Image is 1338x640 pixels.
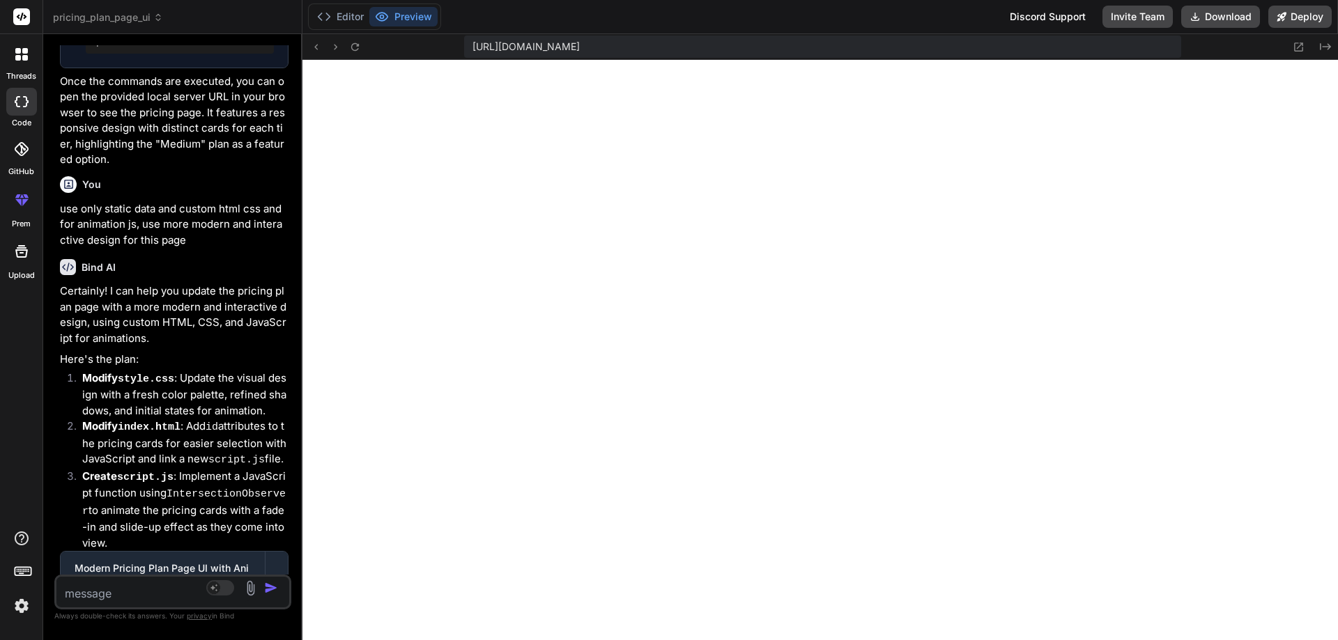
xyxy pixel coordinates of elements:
[369,7,438,26] button: Preview
[82,371,174,384] strong: Modify
[60,74,289,168] p: Once the commands are executed, you can open the provided local server URL in your browser to see...
[71,370,289,419] li: : Update the visual design with a fresh color palette, refined shadows, and initial states for an...
[71,469,289,552] li: : Implement a JavaScript function using to animate the pricing cards with a fade-in and slide-up ...
[312,7,369,26] button: Editor
[472,40,580,54] span: [URL][DOMAIN_NAME]
[1181,6,1260,28] button: Download
[6,70,36,82] label: threads
[187,611,212,620] span: privacy
[82,178,101,192] h6: You
[12,218,31,230] label: prem
[82,260,116,274] h6: Bind AI
[117,471,174,483] code: script.js
[8,270,35,281] label: Upload
[118,421,180,433] code: index.html
[1268,6,1332,28] button: Deploy
[82,469,174,483] strong: Create
[60,352,289,368] p: Here's the plan:
[1001,6,1094,28] div: Discord Support
[264,581,278,595] img: icon
[82,419,180,432] strong: Modify
[208,454,265,466] code: script.js
[53,10,163,24] span: pricing_plan_page_ui
[82,488,286,517] code: IntersectionObserver
[8,166,34,178] label: GitHub
[61,552,265,611] button: Modern Pricing Plan Page UI with AnimationsClick to open Workbench
[12,117,31,129] label: code
[60,283,289,346] p: Certainly! I can help you update the pricing plan page with a more modern and interactive design,...
[10,594,33,618] img: settings
[243,580,259,596] img: attachment
[1102,6,1173,28] button: Invite Team
[75,561,251,589] div: Modern Pricing Plan Page UI with Animations
[118,373,174,385] code: style.css
[71,419,289,469] li: : Add attributes to the pricing cards for easier selection with JavaScript and link a new file.
[60,201,289,249] p: use only static data and custom html css and for animation js, use more modern and interactive de...
[54,609,291,623] p: Always double-check its answers. Your in Bind
[206,421,218,433] code: id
